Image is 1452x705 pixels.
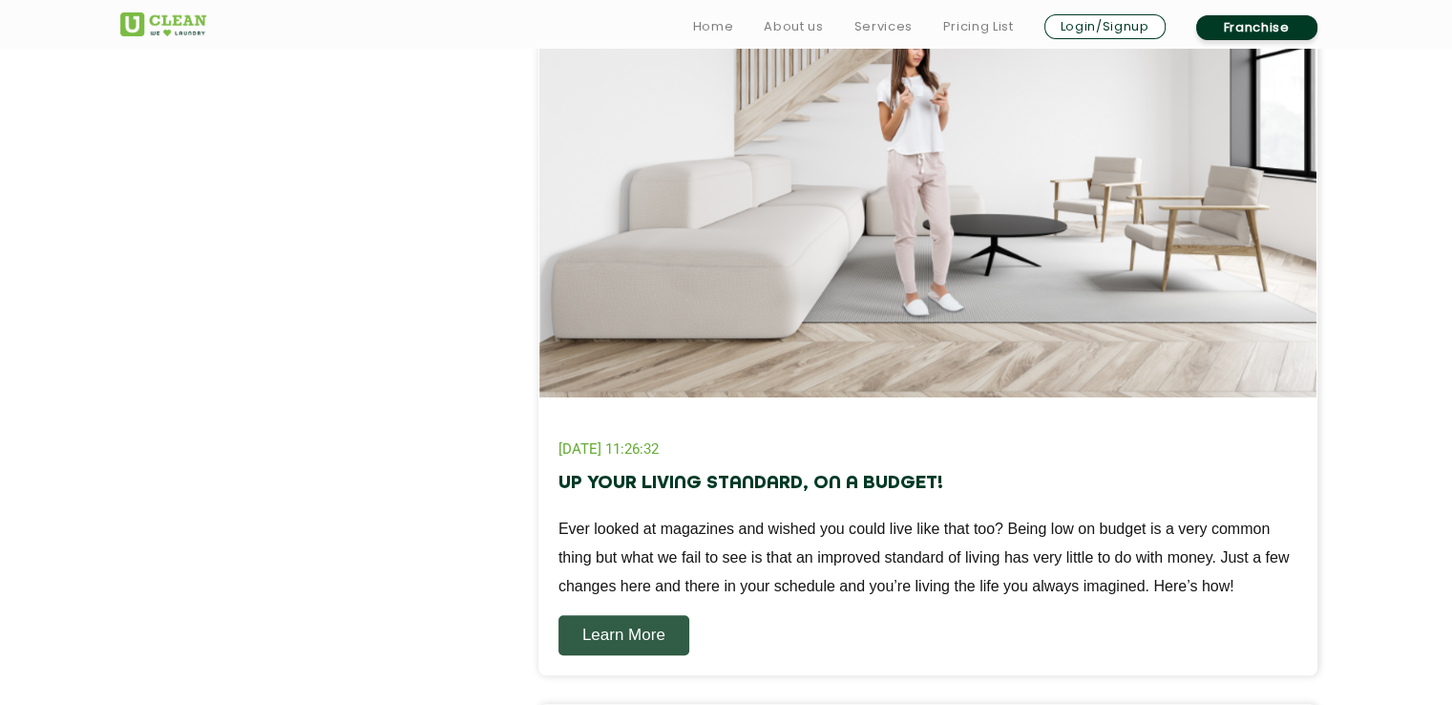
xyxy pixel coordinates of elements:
h4: Up Your Living Standard, On A Budget! [558,469,1298,498]
a: Pricing List [943,15,1014,38]
span: [DATE] 11:26:32 [558,440,1298,458]
img: UClean Laundry and Dry Cleaning [120,12,206,36]
a: Franchise [1196,15,1317,40]
a: Learn More [558,615,689,655]
a: Login/Signup [1044,14,1166,39]
a: About us [764,15,823,38]
a: Home [693,15,734,38]
p: Ever looked at magazines and wished you could live like that too? Being low on budget is a very c... [558,515,1298,601]
a: Services [853,15,912,38]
